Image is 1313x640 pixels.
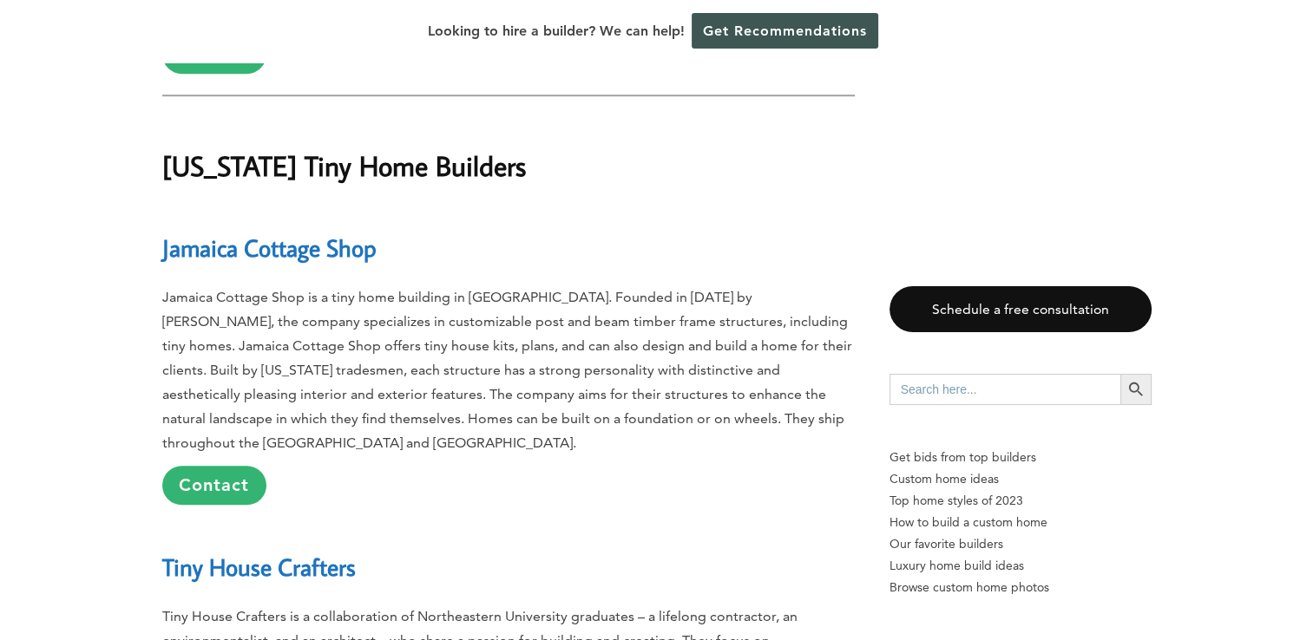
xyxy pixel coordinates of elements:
a: How to build a custom home [890,512,1152,533]
svg: Search [1126,380,1146,399]
input: Search here... [890,374,1120,405]
a: Contact [162,466,266,505]
a: Luxury home build ideas [890,555,1152,577]
p: Jamaica Cottage Shop is a tiny home building in [GEOGRAPHIC_DATA]. Founded in [DATE] by [PERSON_N... [162,285,855,505]
p: Get bids from top builders [890,447,1152,468]
a: Get Recommendations [692,13,878,49]
a: Our favorite builders [890,533,1152,555]
a: Browse custom home photos [890,577,1152,598]
a: Jamaica Cottage Shop [162,232,377,263]
h1: [US_STATE] Tiny Home Builders [162,117,855,186]
a: Custom home ideas [890,468,1152,490]
a: Top home styles of 2023 [890,490,1152,512]
a: Schedule a free consultation [890,286,1152,332]
a: Tiny House Crafters [162,552,356,582]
